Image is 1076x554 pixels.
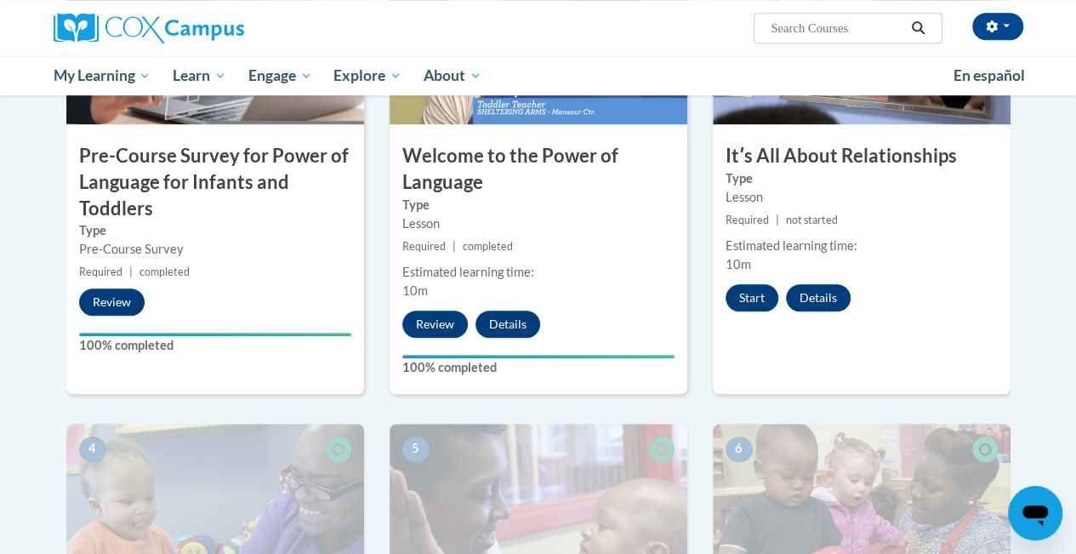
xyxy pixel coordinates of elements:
[333,66,401,86] span: Explore
[726,188,998,207] div: Lesson
[726,237,998,255] div: Estimated learning time:
[79,240,351,259] div: Pre-Course Survey
[905,18,931,38] button: Search
[726,437,753,462] span: 6
[713,143,1011,169] h3: Itʹs All About Relationships
[66,143,364,221] h3: Pre-Course Survey for Power of Language for Infants and Toddlers
[322,56,413,95] a: Explore
[402,240,446,253] span: Required
[475,311,540,338] button: Details
[79,437,106,462] span: 4
[79,336,351,355] label: 100% completed
[402,358,675,377] label: 100% completed
[402,214,675,233] div: Lesson
[79,221,351,240] label: Type
[776,214,779,226] span: |
[402,311,468,338] button: Review
[402,283,428,298] span: 10m
[43,56,162,95] a: My Learning
[129,266,133,278] span: |
[79,266,122,278] span: Required
[769,18,905,38] input: Search Courses
[786,214,838,226] span: not started
[390,143,687,196] h3: Welcome to the Power of Language
[53,66,151,86] span: My Learning
[942,58,1036,94] a: En español
[453,240,456,253] span: |
[402,196,675,214] label: Type
[402,263,675,282] div: Estimated learning time:
[463,240,513,253] span: completed
[248,66,312,86] span: Engage
[54,13,244,43] img: Cox Campus
[786,284,851,311] button: Details
[972,13,1023,40] button: Account Settings
[424,66,481,86] span: About
[402,437,430,462] span: 5
[54,13,360,43] a: Cox Campus
[1008,486,1062,540] iframe: Button to launch messaging window
[173,66,226,86] span: Learn
[139,266,190,278] span: completed
[726,214,769,226] span: Required
[402,355,675,358] div: Your progress
[79,288,145,316] button: Review
[954,66,1025,84] span: En español
[726,169,998,188] label: Type
[237,56,323,95] a: Engage
[41,56,1036,95] div: Main menu
[79,333,351,336] div: Your progress
[162,56,237,95] a: Learn
[726,257,751,271] span: 10m
[726,284,778,311] button: Start
[413,56,492,95] a: About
